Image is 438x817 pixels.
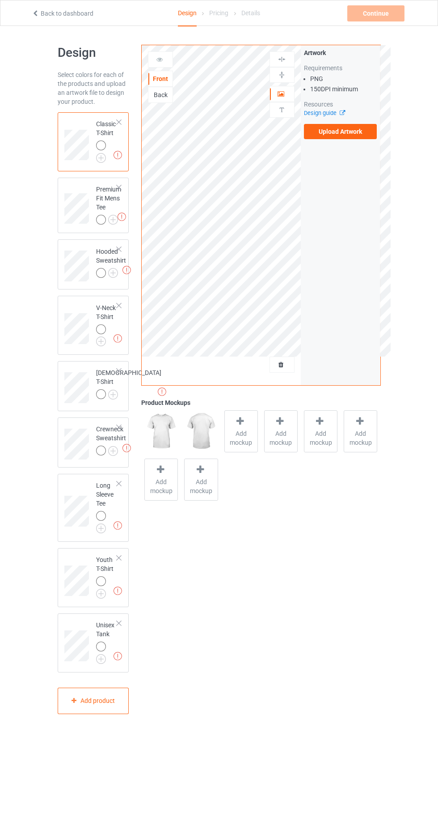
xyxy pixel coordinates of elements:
[148,74,173,83] div: Front
[278,55,286,64] img: svg%3E%0A
[144,410,178,452] img: regular.jpg
[96,481,118,530] div: Long Sleeve Tee
[108,390,118,400] img: svg+xml;base64,PD94bWwgdmVyc2lvbj0iMS4wIiBlbmNvZGluZz0iVVRGLTgiPz4KPHN2ZyB3aWR0aD0iMjJweCIgaGVpZ2...
[96,555,118,596] div: Youth T-Shirt
[58,548,129,607] div: Youth T-Shirt
[310,85,377,94] li: 150 DPI minimum
[58,613,129,672] div: Unisex Tank
[265,429,297,447] span: Add mockup
[114,587,122,595] img: exclamation icon
[96,589,106,599] img: svg+xml;base64,PD94bWwgdmVyc2lvbj0iMS4wIiBlbmNvZGluZz0iVVRGLTgiPz4KPHN2ZyB3aWR0aD0iMjJweCIgaGVpZ2...
[344,429,377,447] span: Add mockup
[114,521,122,530] img: exclamation icon
[178,0,197,26] div: Design
[96,621,118,661] div: Unisex Tank
[184,410,218,452] img: regular.jpg
[58,296,129,355] div: V-Neck T-Shirt
[58,178,129,234] div: Premium Fit Mens Tee
[224,410,258,452] div: Add mockup
[96,247,126,277] div: Hooded Sweatshirt
[141,398,380,407] div: Product Mockups
[96,185,121,224] div: Premium Fit Mens Tee
[58,239,129,289] div: Hooded Sweatshirt
[58,45,129,61] h1: Design
[241,0,260,26] div: Details
[96,303,118,344] div: V-Neck T-Shirt
[114,652,122,660] img: exclamation icon
[184,459,218,501] div: Add mockup
[278,71,286,79] img: svg%3E%0A
[264,410,298,452] div: Add mockup
[108,268,118,278] img: svg+xml;base64,PD94bWwgdmVyc2lvbj0iMS4wIiBlbmNvZGluZz0iVVRGLTgiPz4KPHN2ZyB3aWR0aD0iMjJweCIgaGVpZ2...
[96,336,106,346] img: svg+xml;base64,PD94bWwgdmVyc2lvbj0iMS4wIiBlbmNvZGluZz0iVVRGLTgiPz4KPHN2ZyB3aWR0aD0iMjJweCIgaGVpZ2...
[122,444,131,452] img: exclamation icon
[225,429,257,447] span: Add mockup
[304,100,377,109] div: Resources
[304,110,345,116] a: Design guide
[118,213,126,221] img: exclamation icon
[114,151,122,159] img: exclamation icon
[278,106,286,114] img: svg%3E%0A
[144,459,178,501] div: Add mockup
[96,654,106,664] img: svg+xml;base64,PD94bWwgdmVyc2lvbj0iMS4wIiBlbmNvZGluZz0iVVRGLTgiPz4KPHN2ZyB3aWR0aD0iMjJweCIgaGVpZ2...
[96,153,106,163] img: svg+xml;base64,PD94bWwgdmVyc2lvbj0iMS4wIiBlbmNvZGluZz0iVVRGLTgiPz4KPHN2ZyB3aWR0aD0iMjJweCIgaGVpZ2...
[185,477,217,495] span: Add mockup
[96,523,106,533] img: svg+xml;base64,PD94bWwgdmVyc2lvbj0iMS4wIiBlbmNvZGluZz0iVVRGLTgiPz4KPHN2ZyB3aWR0aD0iMjJweCIgaGVpZ2...
[344,410,377,452] div: Add mockup
[145,477,177,495] span: Add mockup
[209,0,228,26] div: Pricing
[122,266,131,274] img: exclamation icon
[58,361,129,411] div: [DEMOGRAPHIC_DATA] T-Shirt
[96,425,126,455] div: Crewneck Sweatshirt
[114,334,122,343] img: exclamation icon
[58,70,129,106] div: Select colors for each of the products and upload an artwork file to design your product.
[304,124,377,139] label: Upload Artwork
[304,64,377,72] div: Requirements
[304,429,337,447] span: Add mockup
[304,410,337,452] div: Add mockup
[32,10,93,17] a: Back to dashboard
[58,112,129,171] div: Classic T-Shirt
[96,368,161,399] div: [DEMOGRAPHIC_DATA] T-Shirt
[58,417,129,468] div: Crewneck Sweatshirt
[108,215,118,225] img: svg+xml;base64,PD94bWwgdmVyc2lvbj0iMS4wIiBlbmNvZGluZz0iVVRGLTgiPz4KPHN2ZyB3aWR0aD0iMjJweCIgaGVpZ2...
[58,474,129,542] div: Long Sleeve Tee
[96,119,118,160] div: Classic T-Shirt
[108,446,118,456] img: svg+xml;base64,PD94bWwgdmVyc2lvbj0iMS4wIiBlbmNvZGluZz0iVVRGLTgiPz4KPHN2ZyB3aWR0aD0iMjJweCIgaGVpZ2...
[58,688,129,714] div: Add product
[310,74,377,83] li: PNG
[304,48,377,57] div: Artwork
[148,90,173,99] div: Back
